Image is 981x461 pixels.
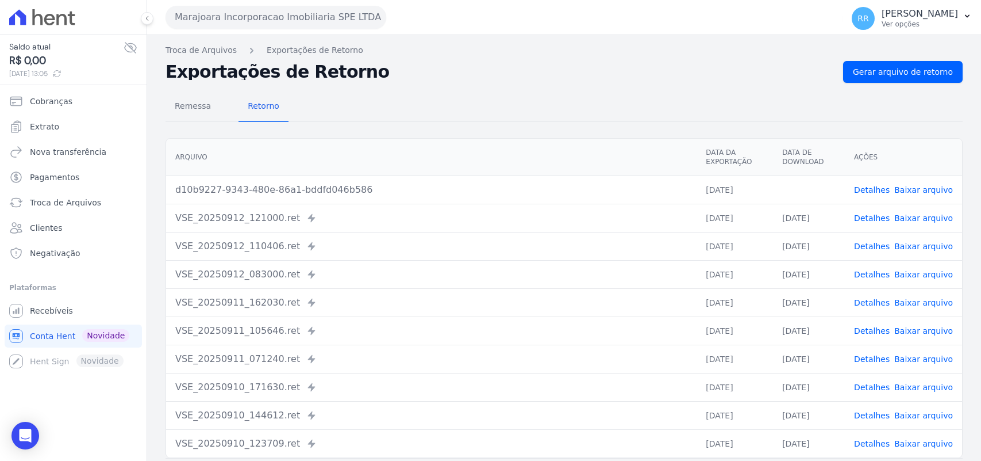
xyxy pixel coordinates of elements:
[166,44,237,56] a: Troca de Arquivos
[697,176,773,204] td: [DATE]
[773,260,845,288] td: [DATE]
[773,288,845,317] td: [DATE]
[166,44,963,56] nav: Breadcrumb
[30,96,72,107] span: Cobranças
[175,409,687,422] div: VSE_20250910_144612.ret
[894,439,953,448] a: Baixar arquivo
[5,90,142,113] a: Cobranças
[854,242,890,251] a: Detalhes
[853,66,953,78] span: Gerar arquivo de retorno
[5,325,142,348] a: Conta Hent Novidade
[894,185,953,195] a: Baixar arquivo
[5,140,142,163] a: Nova transferência
[175,211,687,225] div: VSE_20250912_121000.ret
[5,216,142,239] a: Clientes
[30,222,62,234] span: Clientes
[175,437,687,451] div: VSE_20250910_123709.ret
[175,352,687,366] div: VSE_20250911_071240.ret
[894,298,953,307] a: Baixar arquivo
[773,429,845,458] td: [DATE]
[9,281,137,295] div: Plataformas
[175,296,687,310] div: VSE_20250911_162030.ret
[773,139,845,176] th: Data de Download
[845,139,962,176] th: Ações
[30,172,79,183] span: Pagamentos
[175,380,687,394] div: VSE_20250910_171630.ret
[854,214,890,223] a: Detalhes
[894,383,953,392] a: Baixar arquivo
[168,94,218,117] span: Remessa
[697,260,773,288] td: [DATE]
[5,166,142,189] a: Pagamentos
[773,373,845,401] td: [DATE]
[854,355,890,364] a: Detalhes
[241,94,286,117] span: Retorno
[82,329,129,342] span: Novidade
[5,299,142,322] a: Recebíveis
[30,247,80,259] span: Negativação
[9,68,124,79] span: [DATE] 13:05
[854,185,890,195] a: Detalhes
[11,422,39,449] div: Open Intercom Messenger
[854,439,890,448] a: Detalhes
[857,14,868,22] span: RR
[175,239,687,253] div: VSE_20250912_110406.ret
[854,298,890,307] a: Detalhes
[894,326,953,336] a: Baixar arquivo
[9,53,124,68] span: R$ 0,00
[166,6,386,29] button: Marajoara Incorporacao Imobiliaria SPE LTDA
[854,411,890,420] a: Detalhes
[267,44,363,56] a: Exportações de Retorno
[894,214,953,223] a: Baixar arquivo
[166,139,697,176] th: Arquivo
[773,204,845,232] td: [DATE]
[30,146,106,158] span: Nova transferência
[5,191,142,214] a: Troca de Arquivos
[697,429,773,458] td: [DATE]
[5,115,142,138] a: Extrato
[30,330,75,342] span: Conta Hent
[843,61,963,83] a: Gerar arquivo de retorno
[697,373,773,401] td: [DATE]
[9,90,137,373] nav: Sidebar
[773,317,845,345] td: [DATE]
[697,204,773,232] td: [DATE]
[697,232,773,260] td: [DATE]
[894,355,953,364] a: Baixar arquivo
[894,242,953,251] a: Baixar arquivo
[773,345,845,373] td: [DATE]
[30,121,59,132] span: Extrato
[9,41,124,53] span: Saldo atual
[697,288,773,317] td: [DATE]
[894,411,953,420] a: Baixar arquivo
[166,92,220,122] a: Remessa
[882,20,958,29] p: Ver opções
[842,2,981,35] button: RR [PERSON_NAME] Ver opções
[854,326,890,336] a: Detalhes
[697,401,773,429] td: [DATE]
[773,232,845,260] td: [DATE]
[773,401,845,429] td: [DATE]
[5,242,142,265] a: Negativação
[30,197,101,208] span: Troca de Arquivos
[882,8,958,20] p: [PERSON_NAME]
[166,64,834,80] h2: Exportações de Retorno
[175,183,687,197] div: d10b9227-9343-480e-86a1-bddfd046b586
[30,305,73,317] span: Recebíveis
[854,270,890,279] a: Detalhes
[894,270,953,279] a: Baixar arquivo
[697,139,773,176] th: Data da Exportação
[175,268,687,281] div: VSE_20250912_083000.ret
[238,92,288,122] a: Retorno
[175,324,687,338] div: VSE_20250911_105646.ret
[697,345,773,373] td: [DATE]
[697,317,773,345] td: [DATE]
[854,383,890,392] a: Detalhes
